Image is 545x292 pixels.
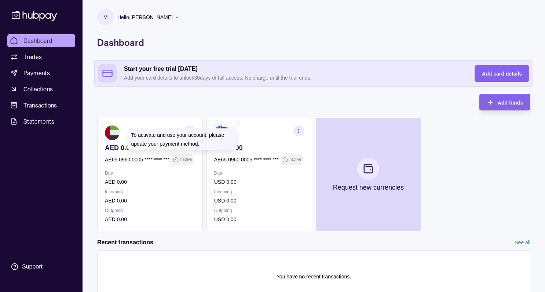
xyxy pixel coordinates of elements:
p: Outgoing [214,207,304,215]
p: AED 0.00 [105,144,195,152]
p: Request new currencies [333,183,404,191]
span: Add funds [498,100,523,106]
p: AED 0.00 [105,178,195,186]
h2: Recent transactions [97,238,153,247]
button: Request new currencies [316,118,421,231]
a: Payments [7,66,75,80]
span: Collections [23,85,53,94]
h1: Dashboard [97,37,530,48]
h2: Start your free trial [DATE] [124,65,460,73]
span: Statements [23,117,54,126]
img: us [214,125,229,140]
a: Statements [7,115,75,128]
button: Add funds [479,94,530,110]
p: You have no recent transactions. [277,273,351,281]
img: ae [105,125,120,140]
p: Due [214,169,304,177]
p: Hello, [PERSON_NAME] [117,13,173,21]
a: See all [515,238,530,247]
p: Due [105,169,195,177]
p: Inactive [289,156,301,164]
span: Payments [23,69,50,77]
p: USD 0.00 [214,215,304,223]
a: Transactions [7,99,75,112]
p: Add your card details to unlock 30 days of full access. No charge until the trial ends. [124,74,460,82]
p: Incoming [214,188,304,196]
p: USD 0.00 [214,178,304,186]
p: To activate and use your account, please update your payment method. [131,132,224,147]
a: Dashboard [7,34,75,47]
a: Collections [7,83,75,96]
p: AED 0.00 [105,215,195,223]
p: USD 0.00 [214,197,304,205]
div: Support [22,263,43,271]
span: Dashboard [23,36,52,45]
p: Incoming [105,188,195,196]
span: Add card details [482,71,522,77]
span: Trades [23,52,42,61]
span: Transactions [23,101,57,110]
p: Inactive [179,156,192,164]
a: Support [7,259,75,274]
p: M [103,13,108,21]
button: Add card details [475,65,529,82]
p: Outgoing [105,207,195,215]
p: USD 0.00 [214,144,304,152]
p: AED 0.00 [105,197,195,205]
a: Trades [7,50,75,63]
